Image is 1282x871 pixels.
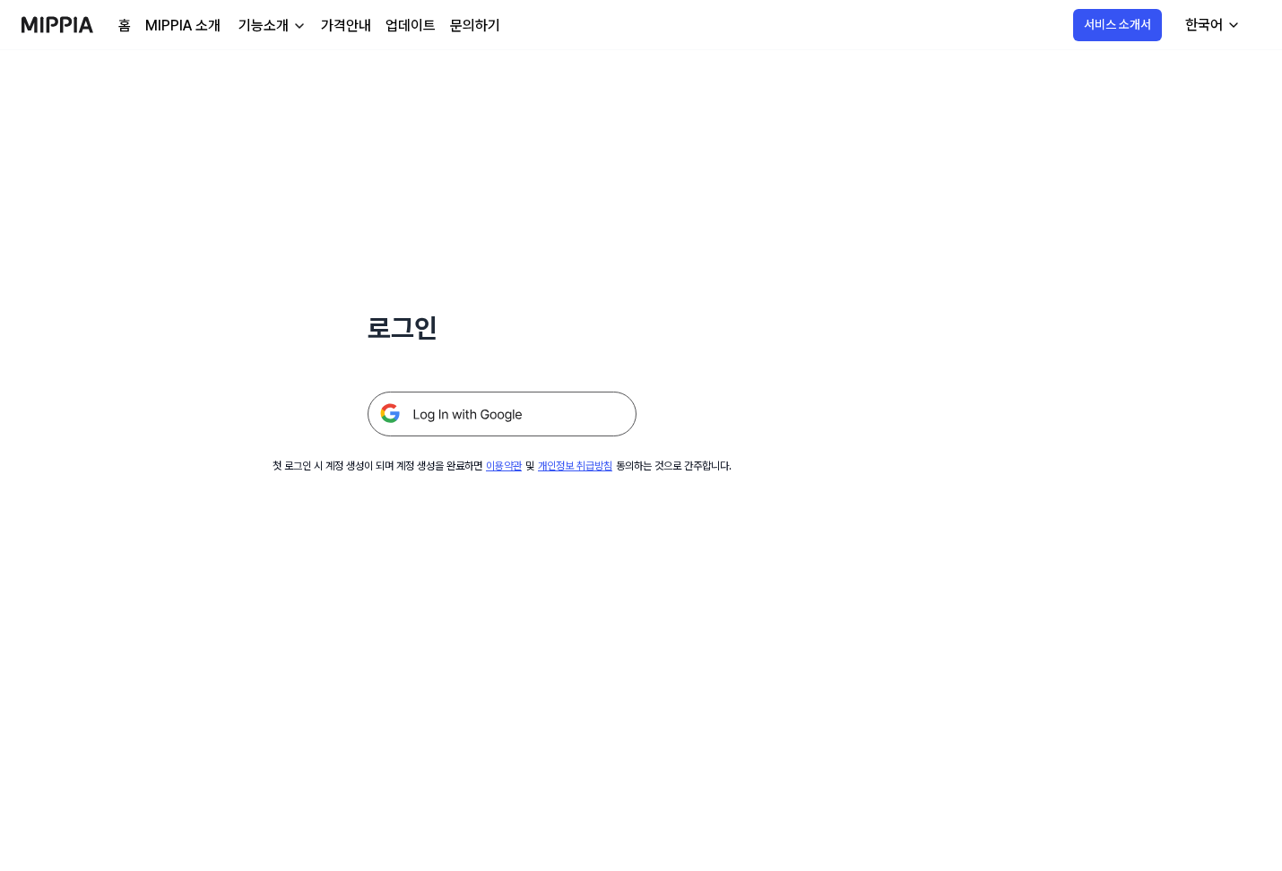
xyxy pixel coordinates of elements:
a: 이용약관 [486,460,522,472]
div: 기능소개 [235,15,292,37]
button: 기능소개 [235,15,307,37]
a: 업데이트 [385,15,436,37]
img: 구글 로그인 버튼 [368,392,637,436]
a: 개인정보 취급방침 [538,460,612,472]
img: down [292,19,307,33]
div: 첫 로그인 시 계정 생성이 되며 계정 생성을 완료하면 및 동의하는 것으로 간주합니다. [273,458,732,474]
a: 홈 [118,15,131,37]
a: 가격안내 [321,15,371,37]
a: 문의하기 [450,15,500,37]
h1: 로그인 [368,308,637,349]
button: 한국어 [1171,7,1252,43]
a: MIPPIA 소개 [145,15,221,37]
div: 한국어 [1182,14,1226,36]
button: 서비스 소개서 [1073,9,1162,41]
